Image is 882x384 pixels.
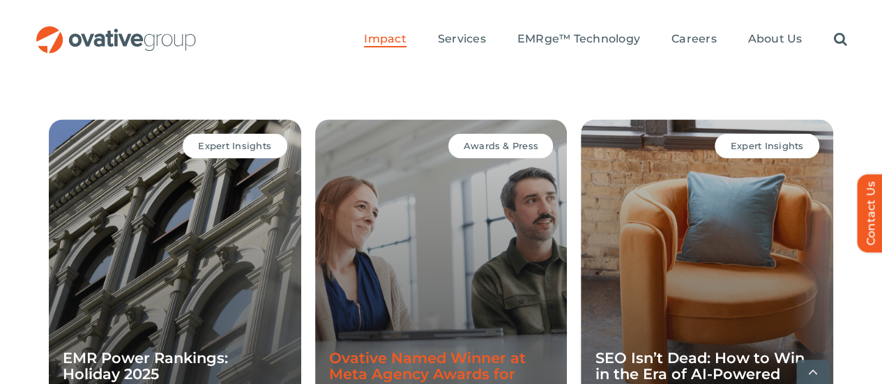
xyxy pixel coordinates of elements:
a: Careers [671,32,717,47]
span: EMRge™ Technology [517,32,640,46]
nav: Menu [364,17,846,62]
a: About Us [747,32,802,47]
span: Careers [671,32,717,46]
a: EMRge™ Technology [517,32,640,47]
span: About Us [747,32,802,46]
a: EMR Power Rankings: Holiday 2025 [63,348,228,382]
a: Services [438,32,486,47]
span: Impact [364,32,406,46]
a: OG_Full_horizontal_RGB [35,24,197,38]
a: Impact [364,32,406,47]
a: Search [833,32,846,47]
span: Services [438,32,486,46]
